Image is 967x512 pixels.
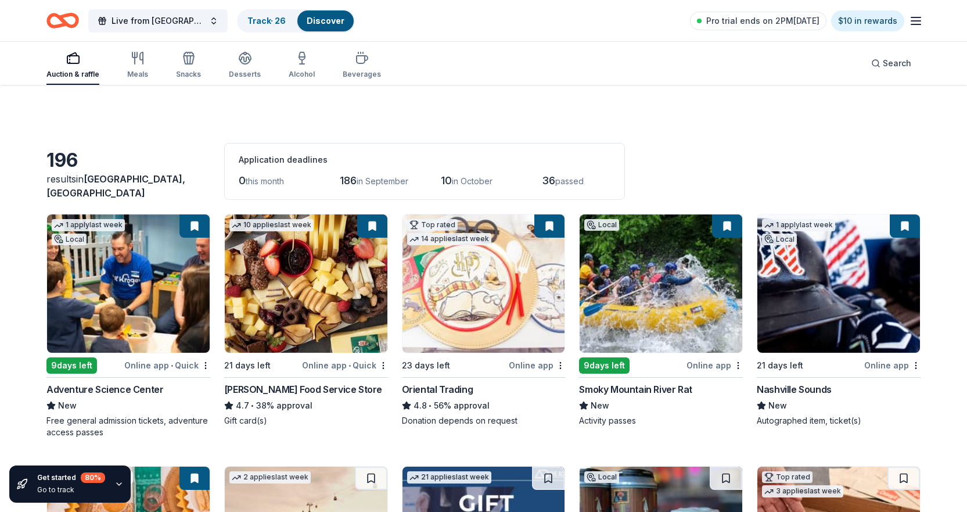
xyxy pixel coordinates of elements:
button: Auction & raffle [46,46,99,85]
span: Live from [GEOGRAPHIC_DATA]: Valor 4 Veterans Benefiting Folds of Honor [112,14,204,28]
img: Image for Gordon Food Service Store [225,214,387,353]
div: 80 % [81,472,105,483]
a: Image for Gordon Food Service Store10 applieslast week21 days leftOnline app•Quick[PERSON_NAME] F... [224,214,388,427]
img: Image for Adventure Science Center [47,214,210,353]
div: Alcohol [289,70,315,79]
div: 21 applies last week [407,471,491,484]
div: Adventure Science Center [46,382,163,396]
button: Beverages [343,46,381,85]
button: Alcohol [289,46,315,85]
span: 0 [239,174,246,187]
div: Meals [127,70,148,79]
span: this month [246,176,284,186]
button: Search [862,52,921,75]
div: Autographed item, ticket(s) [757,415,921,427]
a: Image for Oriental TradingTop rated14 applieslast week23 days leftOnline appOriental Trading4.8•5... [402,214,566,427]
div: Snacks [176,70,201,79]
span: New [58,399,77,413]
div: [PERSON_NAME] Food Service Store [224,382,382,396]
span: [GEOGRAPHIC_DATA], [GEOGRAPHIC_DATA] [46,173,185,199]
span: in September [357,176,408,186]
div: Top rated [407,219,458,231]
div: 196 [46,149,210,172]
div: Go to track [37,485,105,495]
span: Search [883,56,911,70]
div: 9 days left [579,357,630,374]
span: passed [555,176,584,186]
div: Nashville Sounds [757,382,832,396]
a: Image for Smoky Mountain River RatLocal9days leftOnline appSmoky Mountain River RatNewActivity pa... [579,214,743,427]
div: Online app [864,358,921,373]
div: Local [584,471,619,483]
div: Auction & raffle [46,70,99,79]
a: $10 in rewards [831,10,904,31]
button: Track· 26Discover [237,9,355,33]
span: • [251,401,254,410]
img: Image for Oriental Trading [402,214,565,353]
span: 36 [542,174,555,187]
div: Oriental Trading [402,382,473,396]
span: New [768,399,787,413]
a: Discover [307,16,344,26]
div: 21 days left [757,359,803,373]
span: New [591,399,609,413]
img: Image for Smoky Mountain River Rat [580,214,742,353]
div: Online app [686,358,743,373]
span: • [171,361,173,370]
div: 1 apply last week [762,219,835,231]
button: Desserts [229,46,261,85]
div: Local [762,234,797,245]
span: in [46,173,185,199]
a: Pro trial ends on 2PM[DATE] [690,12,826,30]
div: Beverages [343,70,381,79]
div: 10 applies last week [229,219,314,231]
div: 9 days left [46,357,97,374]
span: in October [452,176,493,186]
a: Image for Nashville Sounds1 applylast weekLocal21 days leftOnline appNashville SoundsNewAutograph... [757,214,921,427]
div: 23 days left [402,359,450,373]
div: 2 applies last week [229,471,311,484]
div: Gift card(s) [224,415,388,427]
div: Local [52,234,87,245]
div: Online app Quick [302,358,388,373]
div: results [46,172,210,200]
div: 3 applies last week [762,485,843,497]
div: 38% approval [224,399,388,413]
a: Home [46,7,79,34]
button: Live from [GEOGRAPHIC_DATA]: Valor 4 Veterans Benefiting Folds of Honor [88,9,228,33]
button: Meals [127,46,148,85]
div: Application deadlines [239,153,610,167]
span: 4.7 [236,399,249,413]
div: Get started [37,472,105,483]
div: Activity passes [579,415,743,427]
span: Pro trial ends on 2PM[DATE] [706,14,819,28]
div: 21 days left [224,359,271,373]
span: • [348,361,351,370]
div: 1 apply last week [52,219,125,231]
span: 4.8 [414,399,427,413]
div: 14 applies last week [407,233,491,245]
button: Snacks [176,46,201,85]
div: Desserts [229,70,261,79]
div: Donation depends on request [402,415,566,427]
a: Image for Adventure Science Center1 applylast weekLocal9days leftOnline app•QuickAdventure Scienc... [46,214,210,438]
div: Top rated [762,471,813,483]
div: 56% approval [402,399,566,413]
div: Online app Quick [124,358,210,373]
div: Local [584,219,619,231]
span: 186 [340,174,357,187]
span: • [429,401,432,410]
div: Smoky Mountain River Rat [579,382,692,396]
span: 10 [441,174,452,187]
img: Image for Nashville Sounds [757,214,920,353]
div: Free general admission tickets, adventure access passes [46,415,210,438]
div: Online app [509,358,565,373]
a: Track· 26 [247,16,286,26]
